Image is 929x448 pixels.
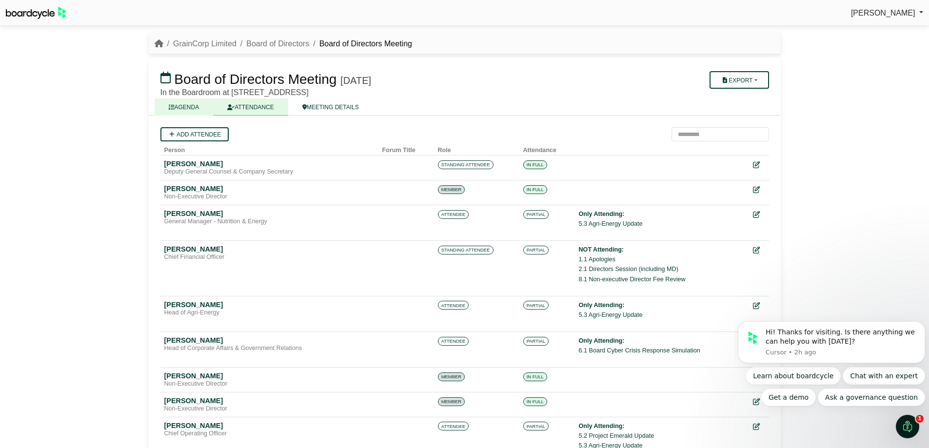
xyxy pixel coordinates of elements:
span: PARTIAL [523,301,549,310]
span: ATTENDEE [438,210,469,219]
span: Board of Directors Meeting [174,72,336,87]
a: ATTENDANCE [213,98,288,116]
span: ATTENDEE [438,301,469,310]
span: STANDING ATTENDEE [438,246,494,254]
div: Only Attending: [579,209,745,219]
a: Add attendee [160,127,229,141]
div: Non-Executive Director [164,380,375,388]
span: In the Boardroom at [STREET_ADDRESS] [160,88,309,97]
span: 1 [916,415,924,423]
div: Edit [753,184,765,195]
a: [PERSON_NAME] [851,7,923,19]
div: [PERSON_NAME] [164,209,375,218]
span: PARTIAL [523,210,549,219]
div: Head of Corporate Affairs & Government Relations [164,345,375,352]
div: Edit [753,245,765,256]
li: 1.1 Apologies [579,254,745,264]
th: Role [434,141,519,156]
span: MEMBER [438,372,465,381]
span: IN FULL [523,185,547,194]
span: ATTENDEE [438,422,469,430]
div: [PERSON_NAME] [164,159,375,168]
div: Chief Operating Officer [164,430,375,438]
span: PARTIAL [523,422,549,430]
span: MEMBER [438,397,465,406]
span: [PERSON_NAME] [851,9,915,17]
div: [PERSON_NAME] [164,184,375,193]
div: [PERSON_NAME] [164,336,375,345]
a: GrainCorp Limited [173,39,237,48]
nav: breadcrumb [155,38,412,50]
iframe: Intercom live chat [896,415,919,438]
div: Only Attending: [579,300,745,310]
li: 6.1 Board Cyber Crisis Response Simulation [579,346,745,355]
div: Edit [753,209,765,220]
div: [PERSON_NAME] [164,396,375,405]
div: [DATE] [340,75,371,86]
div: Only Attending: [579,336,745,346]
div: [PERSON_NAME] [164,245,375,253]
a: Board of Directors [246,39,309,48]
div: Edit [753,421,765,432]
a: AGENDA [155,98,214,116]
li: 8.1 Non-executive Director Fee Review [579,274,745,284]
span: PARTIAL [523,246,549,254]
iframe: Intercom notifications message [734,268,929,422]
li: 5.3 Agri-Energy Update [579,310,745,320]
div: General Manager - Nutrition & Energy [164,218,375,226]
th: Attendance [519,141,575,156]
span: IN FULL [523,372,547,381]
span: IN FULL [523,397,547,406]
div: NOT Attending: [579,245,745,254]
span: STANDING ATTENDEE [438,160,494,169]
a: MEETING DETAILS [288,98,373,116]
img: BoardcycleBlackGreen-aaafeed430059cb809a45853b8cf6d952af9d84e6e89e1f1685b34bfd5cb7d64.svg [6,7,66,19]
span: ATTENDEE [438,337,469,346]
button: Export [710,71,769,89]
div: [PERSON_NAME] [164,421,375,430]
th: Forum Title [378,141,434,156]
div: Non-Executive Director [164,405,375,413]
div: Head of Agri-Energy [164,309,375,317]
div: [PERSON_NAME] [164,371,375,380]
li: Board of Directors Meeting [309,38,412,50]
span: PARTIAL [523,337,549,346]
span: IN FULL [523,160,547,169]
li: 5.3 Agri-Energy Update [579,219,745,229]
li: 5.2 Project Emerald Update [579,431,745,441]
div: Non-Executive Director [164,193,375,201]
div: Edit [753,159,765,171]
li: 2.1 Directors Session (including MD) [579,264,745,274]
span: MEMBER [438,185,465,194]
div: Deputy General Counsel & Company Secretary [164,168,375,176]
th: Person [160,141,378,156]
div: Only Attending: [579,421,745,431]
div: Chief Financial Officer [164,253,375,261]
div: [PERSON_NAME] [164,300,375,309]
